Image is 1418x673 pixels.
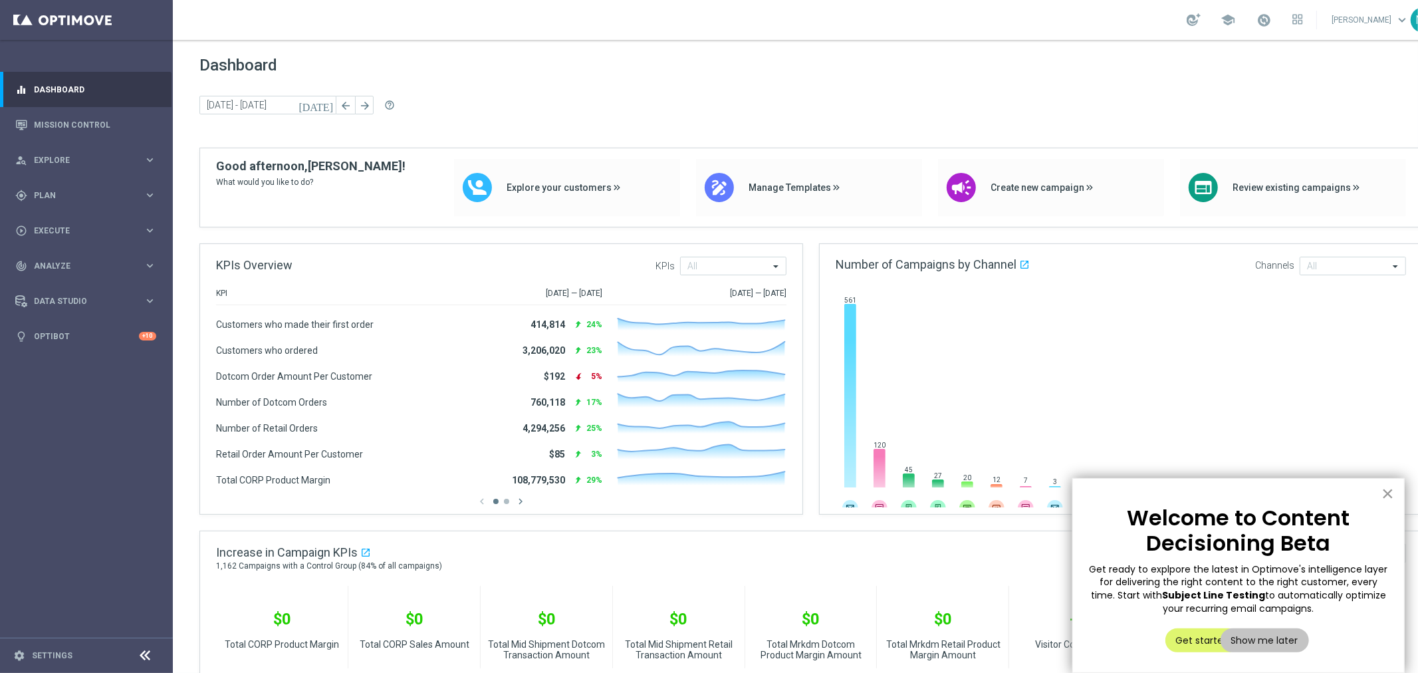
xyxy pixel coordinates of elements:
button: Show me later [1221,628,1309,652]
a: Settings [32,652,72,660]
i: keyboard_arrow_right [144,154,156,166]
i: settings [13,650,25,662]
span: to automatically optimize your recurring email campaigns. [1163,589,1389,615]
p: Welcome to Content Decisioning Beta [1086,505,1391,557]
span: keyboard_arrow_down [1395,13,1409,27]
span: Analyze [34,262,144,270]
a: Mission Control [34,107,156,142]
i: person_search [15,154,27,166]
i: lightbulb [15,331,27,342]
div: Data Studio [15,295,144,307]
span: school [1221,13,1235,27]
span: Execute [34,227,144,235]
div: Dashboard [15,72,156,107]
a: Optibot [34,319,139,354]
div: Execute [15,225,144,237]
div: Mission Control [15,107,156,142]
i: keyboard_arrow_right [144,189,156,202]
button: Close [1381,483,1394,504]
strong: Subject Line Testing [1162,589,1265,602]
i: track_changes [15,260,27,272]
i: gps_fixed [15,190,27,202]
span: Explore [34,156,144,164]
div: Plan [15,190,144,202]
i: keyboard_arrow_right [144,259,156,272]
i: equalizer [15,84,27,96]
span: Get ready to explpore the latest in Optimove's intelligence layer for delivering the right conten... [1089,563,1390,602]
span: Data Studio [34,297,144,305]
i: play_circle_outline [15,225,27,237]
div: Explore [15,154,144,166]
div: Optibot [15,319,156,354]
i: keyboard_arrow_right [144,295,156,307]
i: keyboard_arrow_right [144,224,156,237]
div: +10 [139,332,156,340]
a: Dashboard [34,72,156,107]
a: [PERSON_NAME] [1330,10,1411,30]
span: Plan [34,192,144,200]
button: Get started [1165,628,1241,652]
div: Analyze [15,260,144,272]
